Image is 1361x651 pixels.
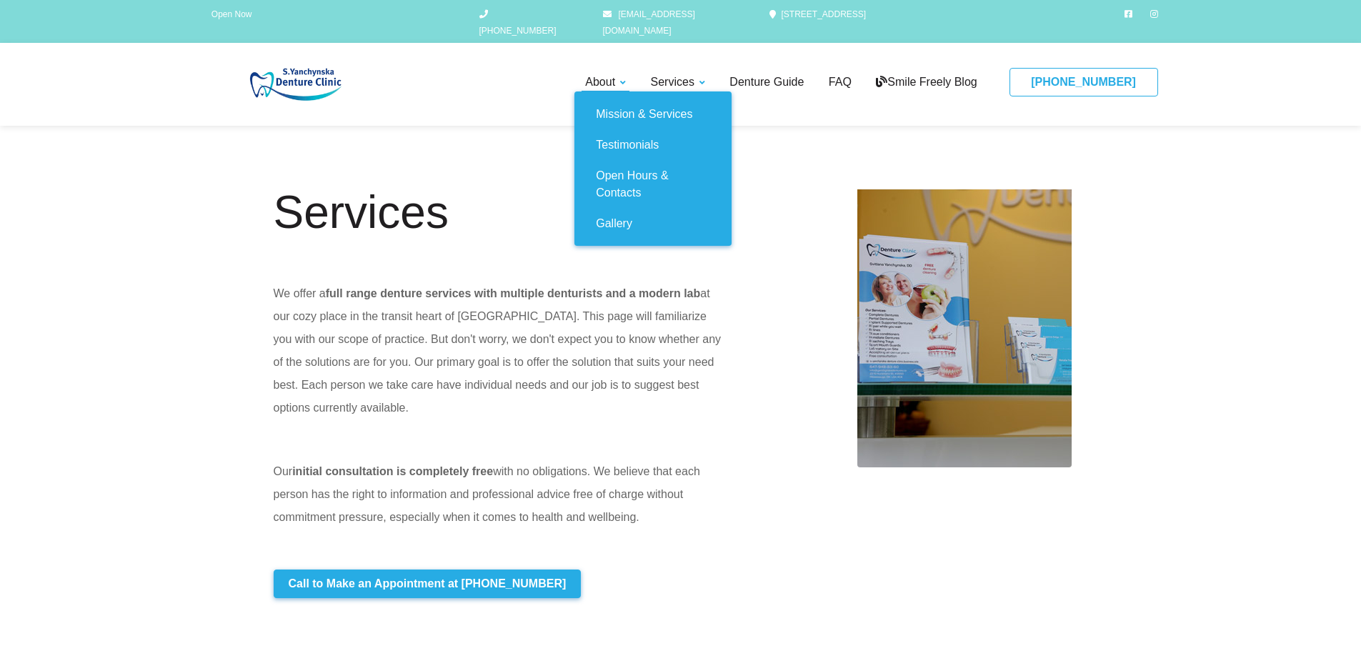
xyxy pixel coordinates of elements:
[769,9,867,19] a: [STREET_ADDRESS]
[586,129,720,160] a: Testimonials
[211,9,252,19] span: Open Now
[825,74,855,91] a: FAQ
[603,6,739,39] a: [EMAIL_ADDRESS][DOMAIN_NAME]
[292,465,493,477] strong: initial consultation is completely free
[274,282,727,419] p: We offer a at our cozy place in the transit heart of [GEOGRAPHIC_DATA]. This page will familiariz...
[726,74,807,91] a: Denture Guide
[582,74,629,91] a: About
[1009,68,1158,96] a: [PHONE_NUMBER]
[872,74,980,91] a: Smile Freely Blog
[274,460,727,529] p: Our with no obligations. We believe that each person has the right to information and professiona...
[479,6,565,39] a: [PHONE_NUMBER]
[274,570,582,598] a: Call to Make an Appointment at [PHONE_NUMBER]
[326,287,701,299] strong: full range denture services with multiple denturists and a modern lab
[586,160,720,208] a: Open Hours & Contacts
[274,189,1088,235] h1: Services
[586,208,720,239] a: Gallery
[204,68,394,101] img: S Yanchynska Denture Care Centre
[586,99,720,129] a: Mission & Services
[647,74,709,91] a: Services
